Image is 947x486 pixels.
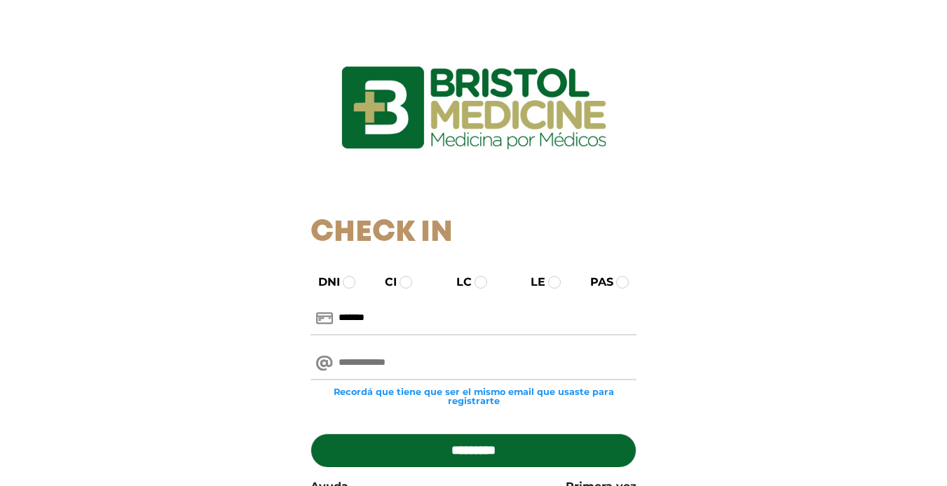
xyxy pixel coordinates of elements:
label: LE [518,274,545,291]
img: logo_ingresarbristol.jpg [285,17,663,199]
label: CI [372,274,397,291]
small: Recordá que tiene que ser el mismo email que usaste para registrarte [311,387,636,405]
label: DNI [306,274,340,291]
label: LC [444,274,472,291]
label: PAS [578,274,613,291]
h1: Check In [311,216,636,251]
